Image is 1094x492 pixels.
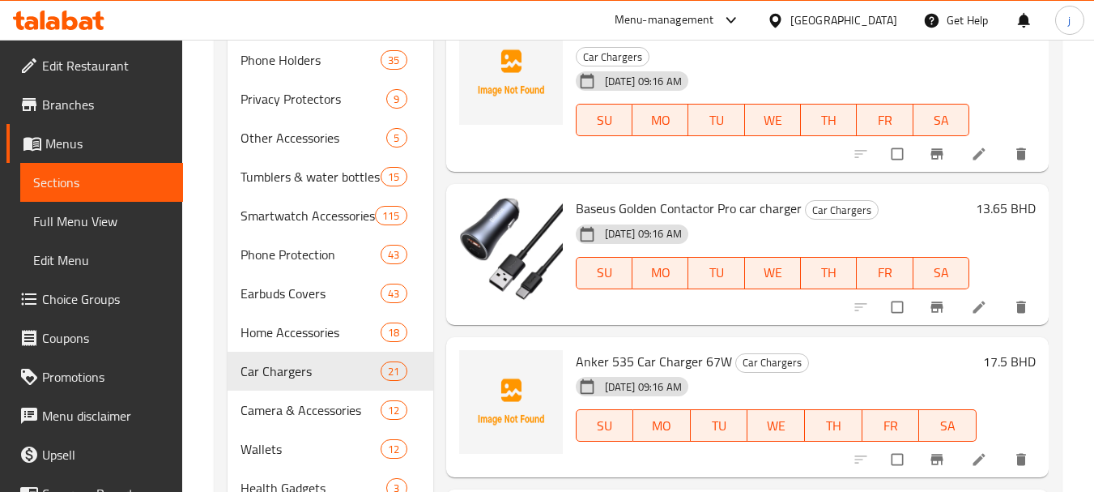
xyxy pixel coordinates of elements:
[381,364,406,379] span: 21
[576,409,634,442] button: SU
[381,167,407,186] div: items
[971,451,990,468] a: Edit menu item
[381,169,406,185] span: 15
[6,85,183,124] a: Branches
[869,414,913,438] span: FR
[805,200,879,220] div: Car Chargers
[387,130,406,146] span: 5
[6,280,183,319] a: Choice Groups
[241,128,386,148] span: Other Accessories
[241,245,381,264] span: Phone Protection
[381,53,406,68] span: 35
[241,89,386,109] span: Privacy Protectors
[913,257,969,289] button: SA
[381,403,406,418] span: 12
[576,349,732,374] span: Anker 535 Car Charger 67W
[42,328,170,348] span: Coupons
[241,167,381,186] span: Tumblers & water bottles
[228,391,432,430] div: Camera & Accessories12
[583,261,626,285] span: SU
[576,196,802,220] span: Baseus Golden Contactor Pro car charger
[6,124,183,163] a: Menus
[598,379,688,395] span: [DATE] 09:16 AM
[695,109,738,132] span: TU
[386,89,407,109] div: items
[381,323,407,342] div: items
[1003,442,1042,477] button: delete
[381,245,407,264] div: items
[33,250,170,270] span: Edit Menu
[241,439,381,459] span: Wallets
[971,146,990,162] a: Edit menu item
[583,414,628,438] span: SU
[228,352,432,391] div: Car Chargers21
[801,104,857,136] button: TH
[228,430,432,468] div: Wallets12
[639,261,682,285] span: MO
[228,118,432,157] div: Other Accessories5
[42,56,170,75] span: Edit Restaurant
[697,414,742,438] span: TU
[20,163,183,202] a: Sections
[882,139,916,169] span: Select to update
[577,48,649,66] span: Car Chargers
[976,21,1036,44] h6: 22.89 BHD
[241,400,381,420] span: Camera & Accessories
[976,197,1036,220] h6: 13.65 BHD
[919,289,958,325] button: Branch-specific-item
[576,104,632,136] button: SU
[688,104,744,136] button: TU
[241,323,381,342] span: Home Accessories
[33,173,170,192] span: Sections
[576,47,649,66] div: Car Chargers
[381,50,407,70] div: items
[387,92,406,107] span: 9
[862,409,920,442] button: FR
[386,128,407,148] div: items
[381,247,406,263] span: 43
[882,292,916,323] span: Select to update
[228,41,432,79] div: Phone Holders35
[583,109,626,132] span: SU
[919,442,958,477] button: Branch-specific-item
[857,257,913,289] button: FR
[33,212,170,231] span: Full Menu View
[228,274,432,313] div: Earbuds Covers43
[1068,11,1071,29] span: j
[20,202,183,241] a: Full Menu View
[926,414,970,438] span: SA
[615,11,714,30] div: Menu-management
[811,414,856,438] span: TH
[6,319,183,357] a: Coupons
[241,284,381,303] span: Earbuds Covers
[863,261,906,285] span: FR
[751,109,794,132] span: WE
[633,409,691,442] button: MO
[747,409,805,442] button: WE
[459,350,563,454] img: Anker 535 Car Charger 67W
[228,157,432,196] div: Tumblers & water bottles15
[751,261,794,285] span: WE
[735,353,809,373] div: Car Chargers
[241,362,381,381] span: Car Chargers
[241,50,381,70] span: Phone Holders
[913,104,969,136] button: SA
[381,400,407,420] div: items
[241,206,375,225] span: Smartwatch Accessories
[1003,136,1042,172] button: delete
[6,46,183,85] a: Edit Restaurant
[598,74,688,89] span: [DATE] 09:16 AM
[1003,289,1042,325] button: delete
[632,104,688,136] button: MO
[882,444,916,475] span: Select to update
[459,197,563,301] img: Baseus Golden Contactor Pro car charger
[639,109,682,132] span: MO
[920,109,963,132] span: SA
[42,445,170,464] span: Upsell
[381,439,407,459] div: items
